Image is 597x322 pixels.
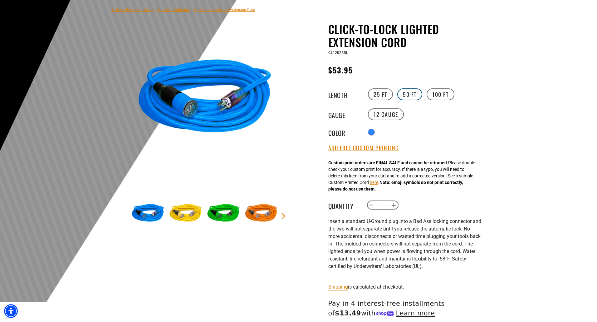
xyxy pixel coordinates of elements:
img: blue [130,24,280,174]
button: here [370,179,378,186]
span: nsert a standard U-Ground plug into a Bad Ass locking connector and the two will not separate unt... [328,218,481,269]
legend: Gauge [328,110,360,118]
div: I [328,218,481,278]
label: Quantity [328,201,360,209]
span: › [192,7,193,12]
label: 100 FT [427,88,454,100]
nav: breadcrumbs [111,6,255,13]
img: green [205,196,242,232]
strong: Custom print orders are FINAL SALE and cannot be returned. [328,160,448,165]
label: 25 FT [368,88,393,100]
a: Next [281,213,287,219]
a: Bad Ass Extension Cords [111,7,154,12]
strong: Note: emoji symbols do not print correctly, please do not use them. [328,180,463,191]
div: is calculated at checkout. [328,283,481,291]
span: Click-to-Lock Lighted Extension Cord [194,7,255,12]
img: blue [130,196,166,232]
legend: Length [328,90,360,98]
span: › [155,7,156,12]
span: CL12025BL [328,51,348,55]
img: orange [243,196,279,232]
h1: Click-to-Lock Lighted Extension Cord [328,22,481,49]
img: yellow [168,196,204,232]
legend: Color [328,128,360,136]
a: Return to Collection [157,7,190,12]
button: Add Free Custom Printing [328,145,399,151]
label: 50 FT [397,88,422,100]
div: Please double check your custom print for accuracy. If there is a typo, you will need to delete t... [328,160,475,192]
span: $53.95 [328,64,353,76]
a: Shipping [328,284,348,290]
div: Accessibility Menu [4,304,18,318]
label: 12 Gauge [368,108,404,120]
